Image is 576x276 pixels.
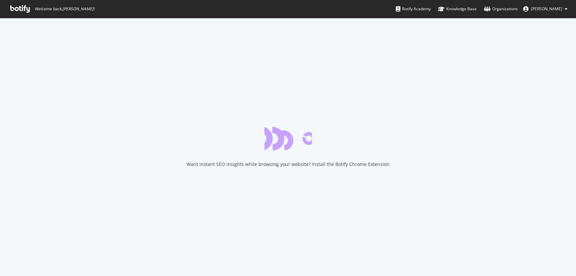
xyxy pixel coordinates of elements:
[484,6,518,12] div: Organizations
[264,127,312,150] div: animation
[438,6,477,12] div: Knowledge Base
[35,6,94,12] span: Welcome back, [PERSON_NAME] !
[186,161,390,168] div: Want instant SEO insights while browsing your website? Install the Botify Chrome Extension
[518,4,573,14] button: [PERSON_NAME]
[396,6,431,12] div: Botify Academy
[531,6,562,12] span: Aude REPUSSARD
